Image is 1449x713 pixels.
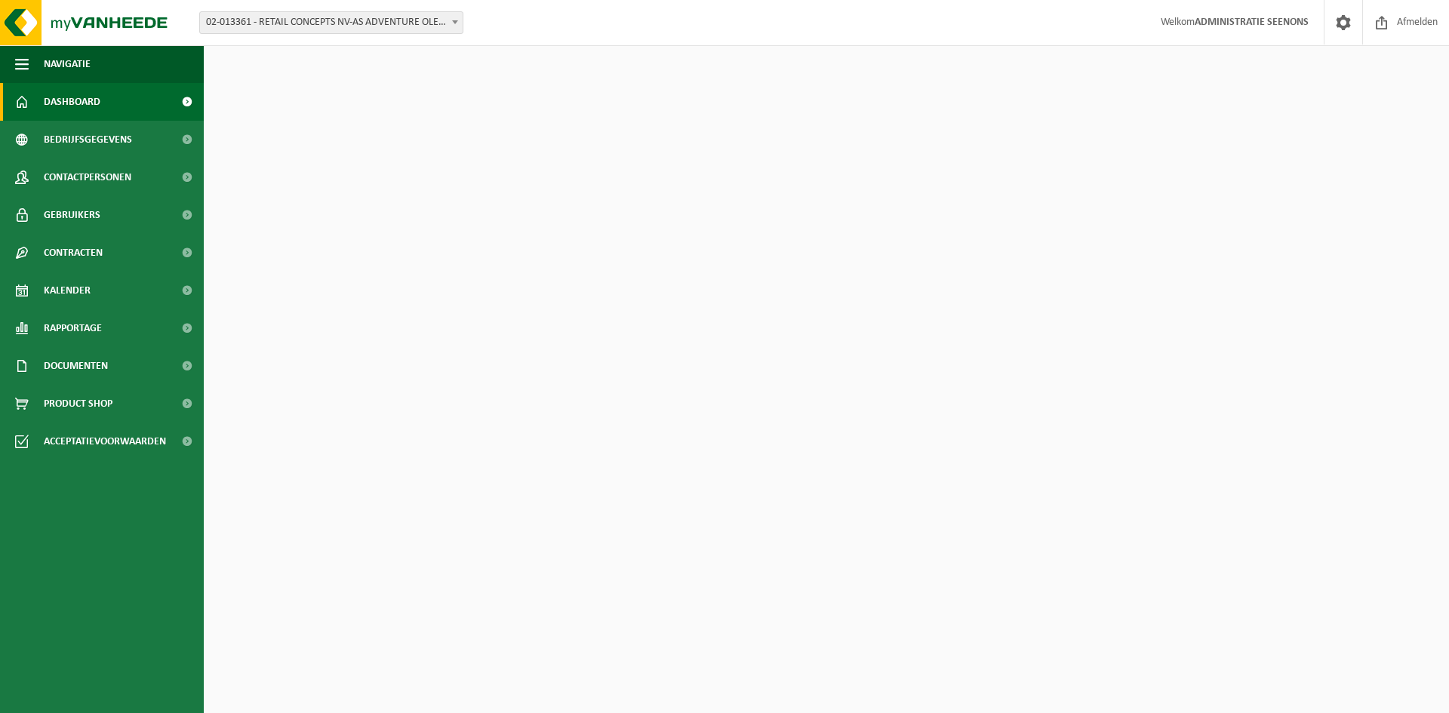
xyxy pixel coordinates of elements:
[44,309,102,347] span: Rapportage
[44,83,100,121] span: Dashboard
[44,45,91,83] span: Navigatie
[44,234,103,272] span: Contracten
[44,272,91,309] span: Kalender
[44,121,132,158] span: Bedrijfsgegevens
[44,347,108,385] span: Documenten
[44,385,112,423] span: Product Shop
[44,158,131,196] span: Contactpersonen
[44,423,166,460] span: Acceptatievoorwaarden
[1195,17,1309,28] strong: ADMINISTRATIE SEENONS
[200,12,463,33] span: 02-013361 - RETAIL CONCEPTS NV-AS ADVENTURE OLEN - OLEN
[44,196,100,234] span: Gebruikers
[199,11,463,34] span: 02-013361 - RETAIL CONCEPTS NV-AS ADVENTURE OLEN - OLEN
